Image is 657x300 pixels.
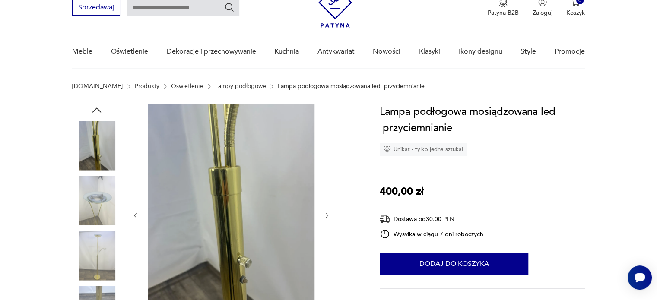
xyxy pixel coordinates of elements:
div: Dostawa od 30,00 PLN [380,214,483,224]
img: Ikona dostawy [380,214,390,224]
p: 400,00 zł [380,183,424,200]
a: Meble [72,35,92,68]
h1: Lampa podłogowa mosiądzowana led przyciemnianie [380,104,585,136]
a: Sprzedawaj [72,5,120,11]
a: Lampy podłogowe [215,83,266,90]
a: Oświetlenie [171,83,203,90]
img: Ikona diamentu [383,145,391,153]
a: Klasyki [419,35,440,68]
button: Szukaj [224,2,235,13]
img: Zdjęcie produktu Lampa podłogowa mosiądzowana led przyciemnianie [72,176,121,225]
div: Unikat - tylko jedna sztuka! [380,143,467,156]
a: Dekoracje i przechowywanie [166,35,256,68]
img: Zdjęcie produktu Lampa podłogowa mosiądzowana led przyciemnianie [72,121,121,170]
a: [DOMAIN_NAME] [72,83,123,90]
a: Kuchnia [274,35,299,68]
a: Style [521,35,536,68]
p: Koszyk [566,9,585,17]
p: Zaloguj [533,9,552,17]
a: Promocje [555,35,585,68]
a: Ikony designu [458,35,502,68]
button: Dodaj do koszyka [380,253,528,275]
div: Wysyłka w ciągu 7 dni roboczych [380,229,483,239]
p: Lampa podłogowa mosiądzowana led przyciemnianie [278,83,425,90]
iframe: Smartsupp widget button [628,265,652,290]
a: Oświetlenie [111,35,148,68]
img: Zdjęcie produktu Lampa podłogowa mosiądzowana led przyciemnianie [72,231,121,280]
a: Nowości [373,35,400,68]
a: Antykwariat [317,35,355,68]
p: Patyna B2B [488,9,519,17]
a: Produkty [135,83,159,90]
